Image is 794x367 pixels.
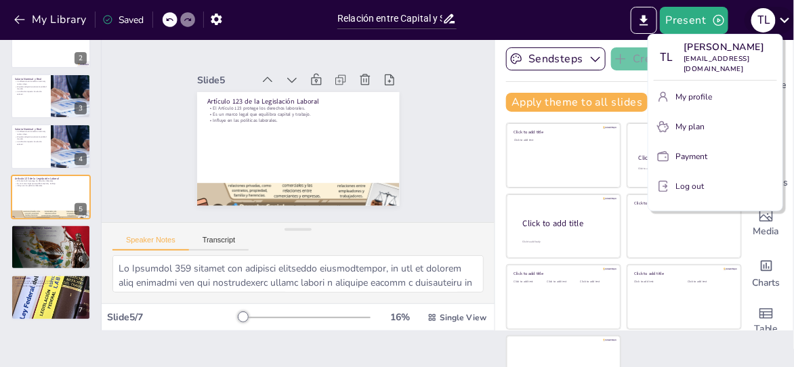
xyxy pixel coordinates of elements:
[675,121,705,133] p: My plan
[675,91,712,103] p: My profile
[684,54,777,74] p: [EMAIL_ADDRESS][DOMAIN_NAME]
[654,116,777,137] button: My plan
[654,175,777,197] button: Log out
[675,180,704,192] p: Log out
[654,146,777,167] button: Payment
[675,150,707,163] p: Payment
[684,40,777,54] p: [PERSON_NAME]
[654,86,777,108] button: My profile
[654,45,678,70] div: T L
